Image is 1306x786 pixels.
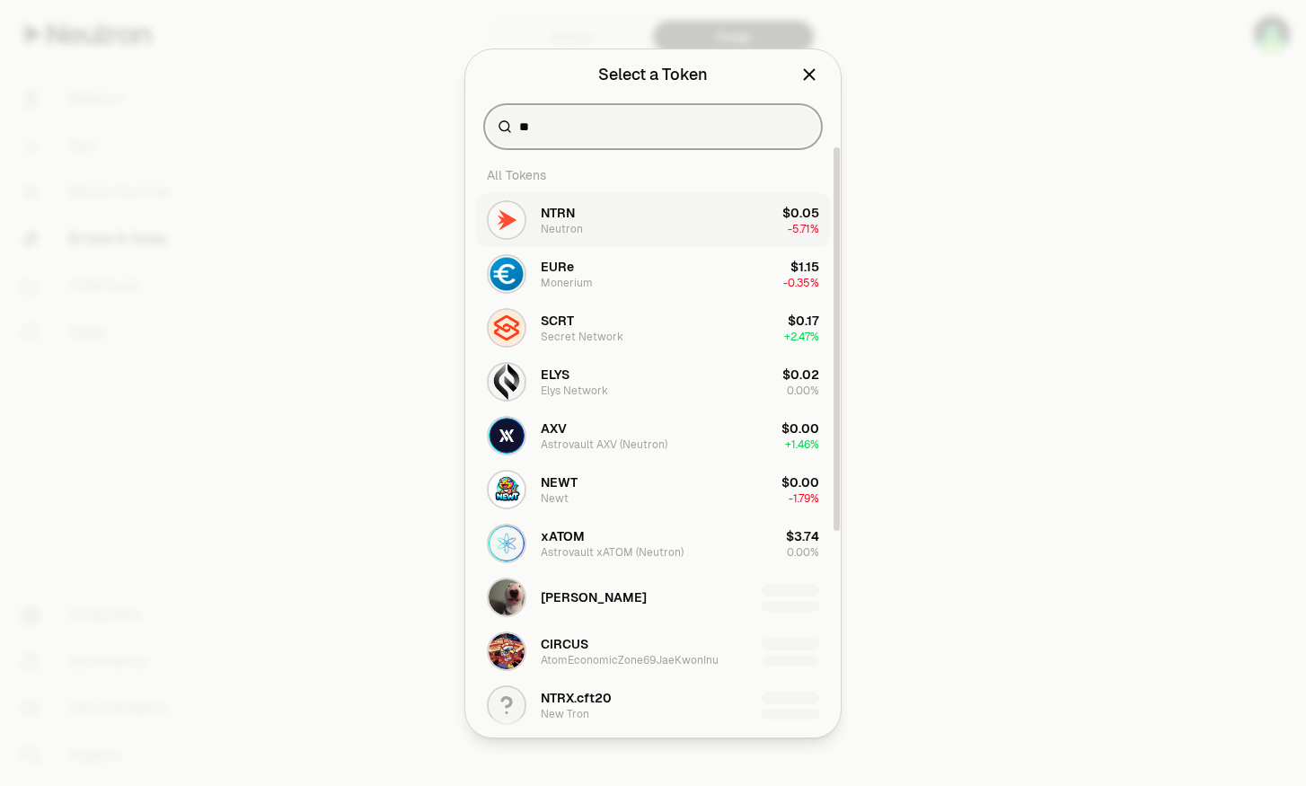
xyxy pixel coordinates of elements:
span: + 2.47% [784,330,819,344]
img: NELSON Logo [489,579,525,615]
img: EURe Logo [489,256,525,292]
button: AXV LogoAXVAstrovault AXV (Neutron)$0.00+1.46% [476,409,830,463]
button: xATOM LogoxATOMAstrovault xATOM (Neutron)$3.740.00% [476,517,830,570]
img: NEWT Logo [489,472,525,508]
span: -0.35% [783,276,819,290]
div: $0.00 [781,473,819,491]
div: Neutron [541,222,583,236]
div: Astrovault AXV (Neutron) [541,437,667,452]
span: 0.00% [787,545,819,560]
button: NEWT LogoNEWTNewt$0.00-1.79% [476,463,830,517]
button: SCRT LogoSCRTSecret Network$0.17+2.47% [476,301,830,355]
div: New Tron [541,707,589,721]
img: NTRN Logo [489,202,525,238]
img: ELYS Logo [489,364,525,400]
div: All Tokens [476,157,830,193]
span: ELYS [541,366,569,384]
button: Close [799,62,819,87]
div: Astrovault xATOM (Neutron) [541,545,684,560]
span: [PERSON_NAME] [541,588,647,606]
div: AtomEconomicZone69JaeKwonInu [541,653,719,667]
span: + 1.46% [785,437,819,452]
div: Monerium [541,276,593,290]
span: SCRT [541,312,574,330]
img: CIRCUS Logo [489,633,525,669]
button: EURe LogoEUReMonerium$1.15-0.35% [476,247,830,301]
div: $3.74 [786,527,819,545]
img: AXV Logo [489,418,525,454]
span: -1.79% [789,491,819,506]
span: CIRCUS [541,635,588,653]
span: AXV [541,419,567,437]
div: Elys Network [541,384,608,398]
div: Newt [541,491,569,506]
button: NTRX.cft20 LogoNTRX.cft20New Tron [476,678,830,732]
span: NEWT [541,473,578,491]
div: Select a Token [598,62,708,87]
span: NTRN [541,204,575,222]
span: -5.71% [788,222,819,236]
div: Secret Network [541,330,623,344]
span: EURe [541,258,574,276]
img: SCRT Logo [489,310,525,346]
div: $0.02 [782,366,819,384]
div: $0.17 [788,312,819,330]
div: $1.15 [790,258,819,276]
button: NTRN LogoNTRNNeutron$0.05-5.71% [476,193,830,247]
img: xATOM Logo [489,525,525,561]
div: $0.05 [782,204,819,222]
span: 0.00% [787,384,819,398]
span: xATOM [541,527,585,545]
button: ELYS LogoELYSElys Network$0.020.00% [476,355,830,409]
span: NTRX.cft20 [541,689,612,707]
button: CIRCUS LogoCIRCUSAtomEconomicZone69JaeKwonInu [476,624,830,678]
div: $0.00 [781,419,819,437]
button: NELSON Logo[PERSON_NAME] [476,570,830,624]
